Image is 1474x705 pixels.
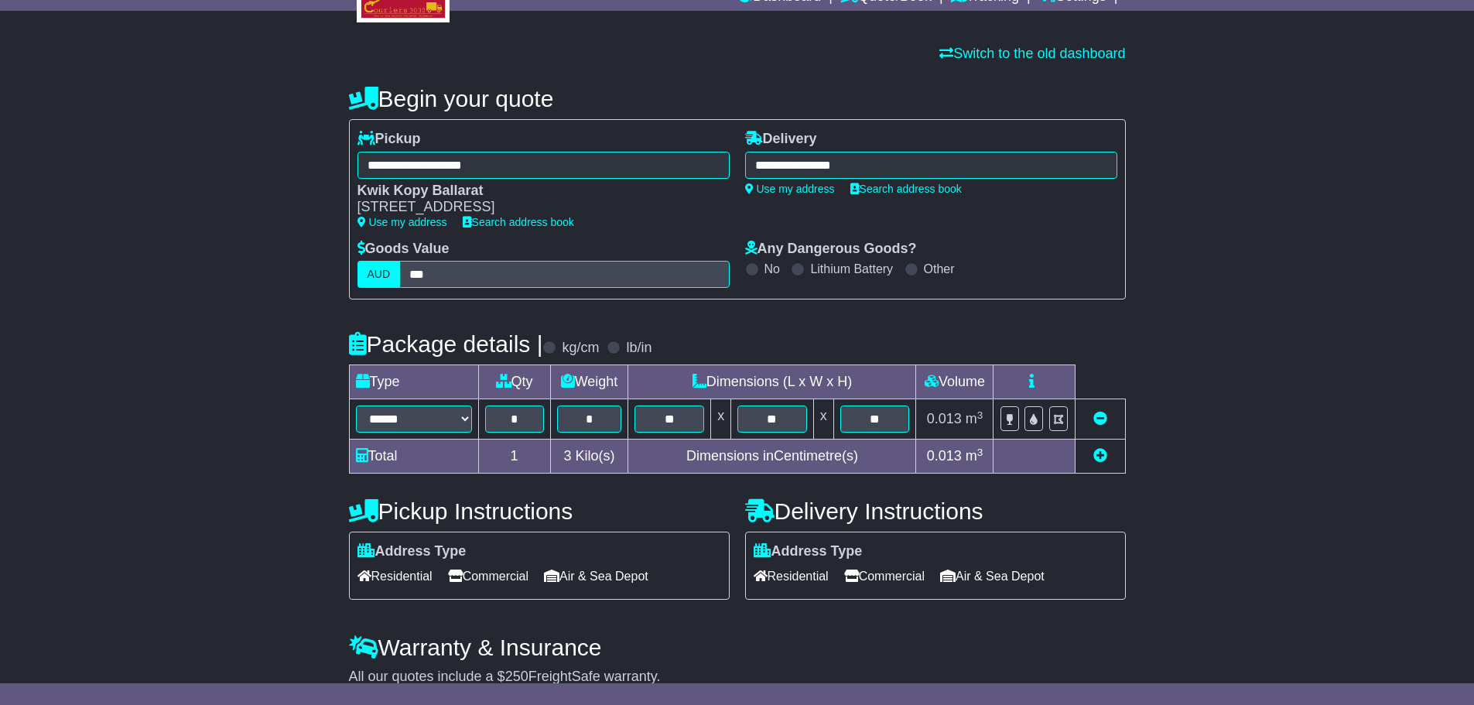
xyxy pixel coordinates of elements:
[924,262,955,276] label: Other
[745,131,817,148] label: Delivery
[754,564,829,588] span: Residential
[357,216,447,228] a: Use my address
[745,498,1126,524] h4: Delivery Instructions
[810,262,893,276] label: Lithium Battery
[813,399,833,440] td: x
[754,543,863,560] label: Address Type
[745,183,835,195] a: Use my address
[562,340,599,357] label: kg/cm
[916,365,993,399] td: Volume
[1093,448,1107,464] a: Add new item
[628,440,916,474] td: Dimensions in Centimetre(s)
[550,365,628,399] td: Weight
[505,669,528,684] span: 250
[745,241,917,258] label: Any Dangerous Goods?
[357,131,421,148] label: Pickup
[939,46,1125,61] a: Switch to the old dashboard
[850,183,962,195] a: Search address book
[349,669,1126,686] div: All our quotes include a $ FreightSafe warranty.
[764,262,780,276] label: No
[478,440,550,474] td: 1
[844,564,925,588] span: Commercial
[927,448,962,464] span: 0.013
[349,635,1126,660] h4: Warranty & Insurance
[966,448,983,464] span: m
[357,183,714,200] div: Kwik Kopy Ballarat
[711,399,731,440] td: x
[349,86,1126,111] h4: Begin your quote
[626,340,652,357] label: lb/in
[349,365,478,399] td: Type
[448,564,528,588] span: Commercial
[927,411,962,426] span: 0.013
[563,448,571,464] span: 3
[940,564,1045,588] span: Air & Sea Depot
[544,564,648,588] span: Air & Sea Depot
[966,411,983,426] span: m
[977,409,983,421] sup: 3
[977,447,983,458] sup: 3
[357,261,401,288] label: AUD
[349,498,730,524] h4: Pickup Instructions
[628,365,916,399] td: Dimensions (L x W x H)
[357,564,433,588] span: Residential
[357,543,467,560] label: Address Type
[1093,411,1107,426] a: Remove this item
[349,440,478,474] td: Total
[550,440,628,474] td: Kilo(s)
[478,365,550,399] td: Qty
[357,199,714,216] div: [STREET_ADDRESS]
[463,216,574,228] a: Search address book
[349,331,543,357] h4: Package details |
[357,241,450,258] label: Goods Value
